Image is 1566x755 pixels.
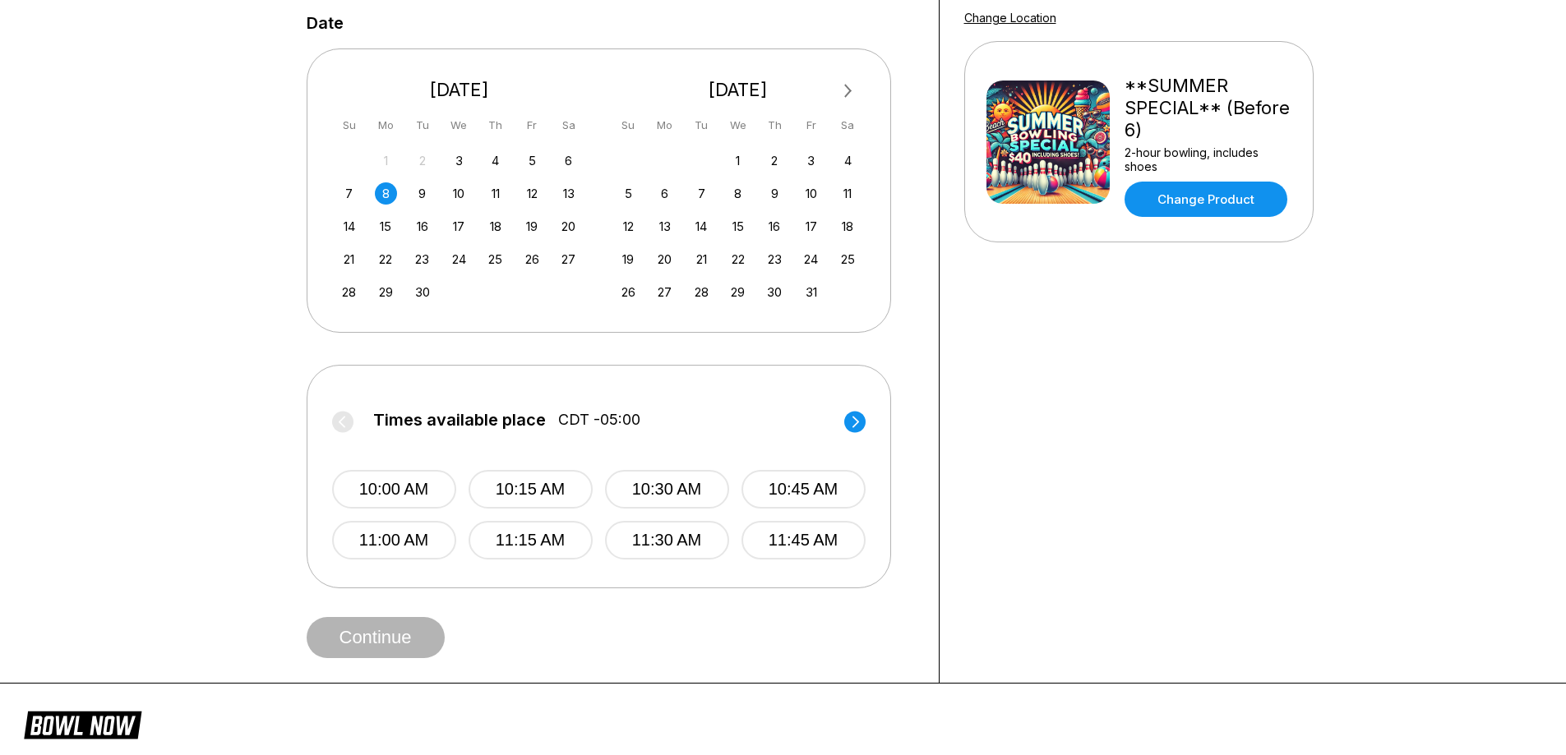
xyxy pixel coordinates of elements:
[375,215,397,237] div: Choose Monday, September 15th, 2025
[338,114,360,136] div: Su
[654,248,676,270] div: Choose Monday, October 20th, 2025
[964,11,1056,25] a: Change Location
[521,182,543,205] div: Choose Friday, September 12th, 2025
[411,182,433,205] div: Choose Tuesday, September 9th, 2025
[338,215,360,237] div: Choose Sunday, September 14th, 2025
[800,150,822,172] div: Choose Friday, October 3rd, 2025
[691,114,713,136] div: Tu
[741,521,866,559] button: 11:45 AM
[615,148,862,303] div: month 2025-10
[332,521,456,559] button: 11:00 AM
[691,215,713,237] div: Choose Tuesday, October 14th, 2025
[617,182,640,205] div: Choose Sunday, October 5th, 2025
[521,150,543,172] div: Choose Friday, September 5th, 2025
[469,521,593,559] button: 11:15 AM
[837,182,859,205] div: Choose Saturday, October 11th, 2025
[411,150,433,172] div: Not available Tuesday, September 2nd, 2025
[338,281,360,303] div: Choose Sunday, September 28th, 2025
[375,182,397,205] div: Choose Monday, September 8th, 2025
[800,215,822,237] div: Choose Friday, October 17th, 2025
[617,215,640,237] div: Choose Sunday, October 12th, 2025
[411,281,433,303] div: Choose Tuesday, September 30th, 2025
[727,281,749,303] div: Choose Wednesday, October 29th, 2025
[338,182,360,205] div: Choose Sunday, September 7th, 2025
[764,248,786,270] div: Choose Thursday, October 23rd, 2025
[411,248,433,270] div: Choose Tuesday, September 23rd, 2025
[557,215,580,237] div: Choose Saturday, September 20th, 2025
[605,521,729,559] button: 11:30 AM
[557,150,580,172] div: Choose Saturday, September 6th, 2025
[338,248,360,270] div: Choose Sunday, September 21st, 2025
[373,411,546,429] span: Times available place
[1125,75,1291,141] div: **SUMMER SPECIAL** (Before 6)
[375,248,397,270] div: Choose Monday, September 22nd, 2025
[617,248,640,270] div: Choose Sunday, October 19th, 2025
[986,81,1110,204] img: **SUMMER SPECIAL** (Before 6)
[484,150,506,172] div: Choose Thursday, September 4th, 2025
[557,182,580,205] div: Choose Saturday, September 13th, 2025
[741,470,866,509] button: 10:45 AM
[375,281,397,303] div: Choose Monday, September 29th, 2025
[484,248,506,270] div: Choose Thursday, September 25th, 2025
[837,150,859,172] div: Choose Saturday, October 4th, 2025
[332,79,587,101] div: [DATE]
[654,281,676,303] div: Choose Monday, October 27th, 2025
[764,150,786,172] div: Choose Thursday, October 2nd, 2025
[764,182,786,205] div: Choose Thursday, October 9th, 2025
[727,182,749,205] div: Choose Wednesday, October 8th, 2025
[521,248,543,270] div: Choose Friday, September 26th, 2025
[448,150,470,172] div: Choose Wednesday, September 3rd, 2025
[654,182,676,205] div: Choose Monday, October 6th, 2025
[764,215,786,237] div: Choose Thursday, October 16th, 2025
[1125,182,1287,217] a: Change Product
[800,248,822,270] div: Choose Friday, October 24th, 2025
[521,114,543,136] div: Fr
[605,470,729,509] button: 10:30 AM
[558,411,640,429] span: CDT -05:00
[375,150,397,172] div: Not available Monday, September 1st, 2025
[837,114,859,136] div: Sa
[557,114,580,136] div: Sa
[727,215,749,237] div: Choose Wednesday, October 15th, 2025
[691,248,713,270] div: Choose Tuesday, October 21st, 2025
[654,215,676,237] div: Choose Monday, October 13th, 2025
[375,114,397,136] div: Mo
[557,248,580,270] div: Choose Saturday, September 27th, 2025
[764,281,786,303] div: Choose Thursday, October 30th, 2025
[617,281,640,303] div: Choose Sunday, October 26th, 2025
[1125,145,1291,173] div: 2-hour bowling, includes shoes
[691,281,713,303] div: Choose Tuesday, October 28th, 2025
[411,215,433,237] div: Choose Tuesday, September 16th, 2025
[521,215,543,237] div: Choose Friday, September 19th, 2025
[837,215,859,237] div: Choose Saturday, October 18th, 2025
[448,215,470,237] div: Choose Wednesday, September 17th, 2025
[484,215,506,237] div: Choose Thursday, September 18th, 2025
[484,114,506,136] div: Th
[469,470,593,509] button: 10:15 AM
[617,114,640,136] div: Su
[727,114,749,136] div: We
[800,281,822,303] div: Choose Friday, October 31st, 2025
[484,182,506,205] div: Choose Thursday, September 11th, 2025
[448,182,470,205] div: Choose Wednesday, September 10th, 2025
[448,114,470,136] div: We
[411,114,433,136] div: Tu
[800,182,822,205] div: Choose Friday, October 10th, 2025
[835,78,862,104] button: Next Month
[332,470,456,509] button: 10:00 AM
[611,79,866,101] div: [DATE]
[448,248,470,270] div: Choose Wednesday, September 24th, 2025
[336,148,583,303] div: month 2025-09
[764,114,786,136] div: Th
[307,14,344,32] label: Date
[727,248,749,270] div: Choose Wednesday, October 22nd, 2025
[727,150,749,172] div: Choose Wednesday, October 1st, 2025
[654,114,676,136] div: Mo
[691,182,713,205] div: Choose Tuesday, October 7th, 2025
[800,114,822,136] div: Fr
[837,248,859,270] div: Choose Saturday, October 25th, 2025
